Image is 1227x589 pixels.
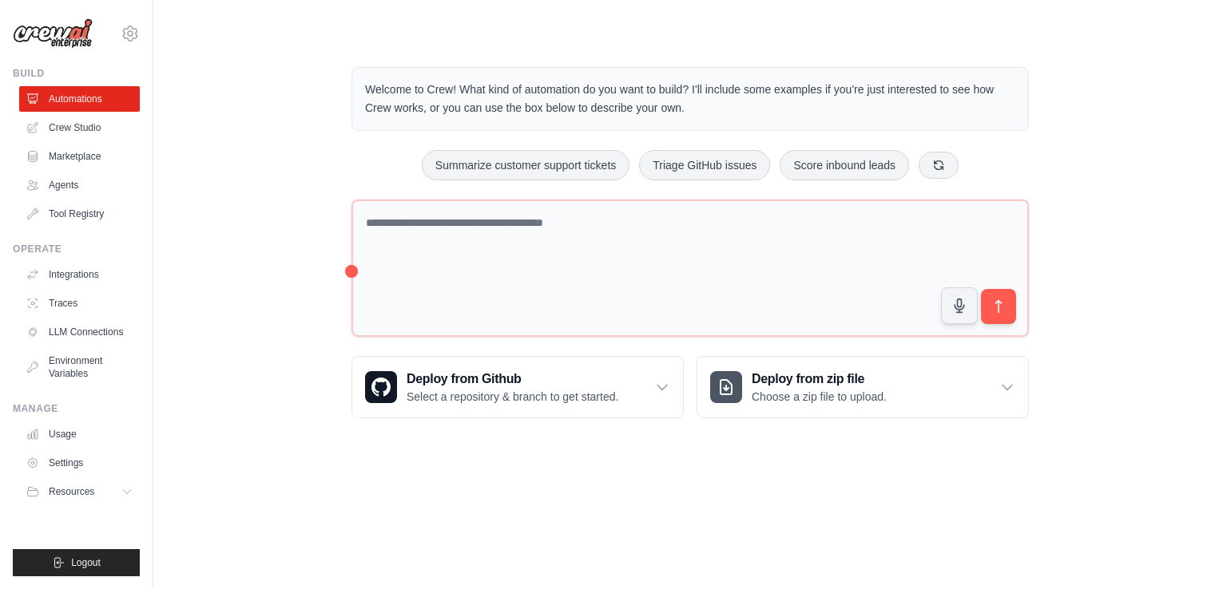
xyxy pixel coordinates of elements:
[780,150,909,180] button: Score inbound leads
[19,319,140,345] a: LLM Connections
[13,549,140,576] button: Logout
[71,556,101,569] span: Logout
[407,370,618,389] h3: Deploy from Github
[13,67,140,80] div: Build
[639,150,770,180] button: Triage GitHub issues
[365,81,1015,117] p: Welcome to Crew! What kind of automation do you want to build? I'll include some examples if you'...
[752,370,887,389] h3: Deploy from zip file
[19,291,140,316] a: Traces
[19,172,140,198] a: Agents
[19,115,140,140] a: Crew Studio
[19,201,140,227] a: Tool Registry
[19,144,140,169] a: Marketplace
[49,485,94,498] span: Resources
[19,421,140,447] a: Usage
[13,18,93,49] img: Logo
[19,348,140,386] a: Environment Variables
[13,243,140,255] div: Operate
[752,389,887,405] p: Choose a zip file to upload.
[407,389,618,405] p: Select a repository & branch to get started.
[422,150,629,180] button: Summarize customer support tickets
[19,450,140,476] a: Settings
[19,262,140,287] a: Integrations
[19,479,140,504] button: Resources
[13,402,140,415] div: Manage
[19,86,140,112] a: Automations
